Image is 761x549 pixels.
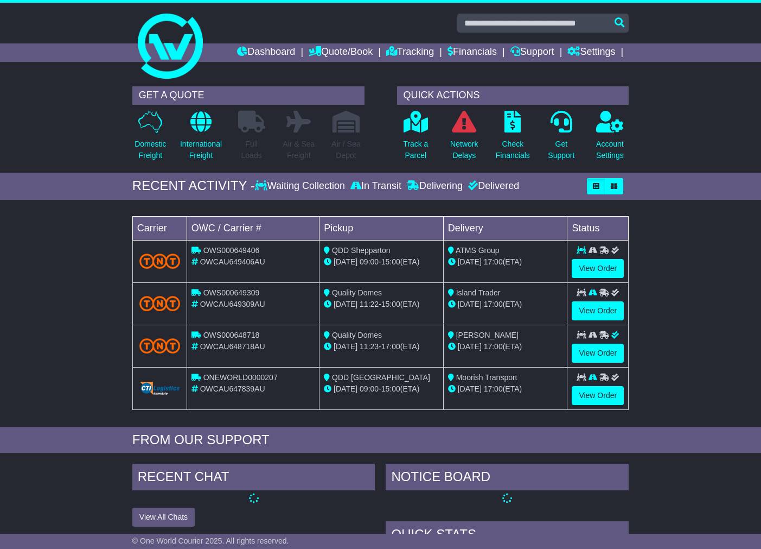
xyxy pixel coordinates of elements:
[324,256,439,268] div: - (ETA)
[187,216,319,240] td: OWC / Carrier #
[381,342,400,351] span: 17:00
[567,216,629,240] td: Status
[139,296,180,311] img: TNT_Domestic.png
[139,254,180,268] img: TNT_Domestic.png
[456,288,501,297] span: Island Trader
[458,257,482,266] span: [DATE]
[496,138,530,161] p: Check Financials
[443,216,567,240] td: Delivery
[596,138,624,161] p: Account Settings
[180,110,222,167] a: InternationalFreight
[135,138,166,161] p: Domestic Freight
[132,464,375,493] div: RECENT CHAT
[447,43,497,62] a: Financials
[458,300,482,308] span: [DATE]
[548,138,574,161] p: Get Support
[132,216,187,240] td: Carrier
[572,386,624,405] a: View Order
[332,246,390,255] span: QDD Shepparton
[132,508,195,527] button: View All Chats
[381,257,400,266] span: 15:00
[203,288,260,297] span: OWS000649309
[132,432,629,448] div: FROM OUR SUPPORT
[484,384,503,393] span: 17:00
[203,331,260,339] span: OWS000648718
[139,338,180,353] img: TNT_Domestic.png
[484,300,503,308] span: 17:00
[319,216,444,240] td: Pickup
[572,301,624,320] a: View Order
[334,384,357,393] span: [DATE]
[332,373,430,382] span: QDD [GEOGRAPHIC_DATA]
[386,464,629,493] div: NOTICE BOARD
[309,43,373,62] a: Quote/Book
[200,257,265,266] span: OWCAU649406AU
[132,178,255,194] div: RECENT ACTIVITY -
[510,43,554,62] a: Support
[348,180,404,192] div: In Transit
[572,259,624,278] a: View Order
[324,383,439,395] div: - (ETA)
[180,138,222,161] p: International Freight
[547,110,575,167] a: GetSupport
[404,180,465,192] div: Delivering
[456,373,517,382] span: Moorish Transport
[381,300,400,308] span: 15:00
[450,138,478,161] p: Network Delays
[484,257,503,266] span: 17:00
[484,342,503,351] span: 17:00
[495,110,530,167] a: CheckFinancials
[237,43,295,62] a: Dashboard
[255,180,348,192] div: Waiting Collection
[458,384,482,393] span: [DATE]
[458,342,482,351] span: [DATE]
[450,110,478,167] a: NetworkDelays
[334,257,357,266] span: [DATE]
[200,342,265,351] span: OWCAU648718AU
[572,344,624,363] a: View Order
[203,373,278,382] span: ONEWORLD0000207
[360,257,379,266] span: 09:00
[403,138,428,161] p: Track a Parcel
[448,256,563,268] div: (ETA)
[334,300,357,308] span: [DATE]
[332,288,382,297] span: Quality Domes
[456,246,500,255] span: ATMS Group
[132,537,289,545] span: © One World Courier 2025. All rights reserved.
[132,86,364,105] div: GET A QUOTE
[331,138,361,161] p: Air / Sea Depot
[324,341,439,352] div: - (ETA)
[448,341,563,352] div: (ETA)
[203,246,260,255] span: OWS000649406
[567,43,615,62] a: Settings
[360,342,379,351] span: 11:23
[238,138,265,161] p: Full Loads
[283,138,315,161] p: Air & Sea Freight
[332,331,382,339] span: Quality Domes
[397,86,629,105] div: QUICK ACTIONS
[139,382,180,395] img: GetCarrierServiceLogo
[386,43,434,62] a: Tracking
[402,110,429,167] a: Track aParcel
[324,299,439,310] div: - (ETA)
[200,384,265,393] span: OWCAU647839AU
[134,110,167,167] a: DomesticFreight
[360,300,379,308] span: 11:22
[334,342,357,351] span: [DATE]
[448,299,563,310] div: (ETA)
[596,110,624,167] a: AccountSettings
[465,180,519,192] div: Delivered
[200,300,265,308] span: OWCAU649309AU
[381,384,400,393] span: 15:00
[360,384,379,393] span: 09:00
[456,331,519,339] span: [PERSON_NAME]
[448,383,563,395] div: (ETA)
